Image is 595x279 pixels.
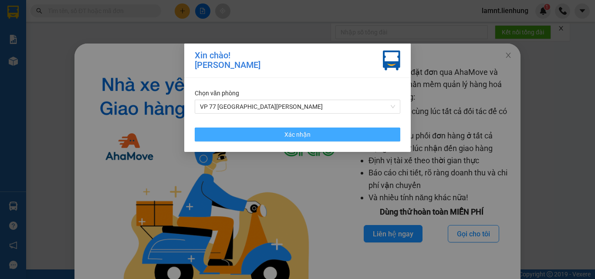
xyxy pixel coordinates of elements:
div: Xin chào! [PERSON_NAME] [195,50,260,71]
img: vxr-icon [383,50,400,71]
span: VP 77 Thái Nguyên [200,100,395,113]
span: Xác nhận [284,130,311,139]
div: Chọn văn phòng [195,88,400,98]
button: Xác nhận [195,128,400,141]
